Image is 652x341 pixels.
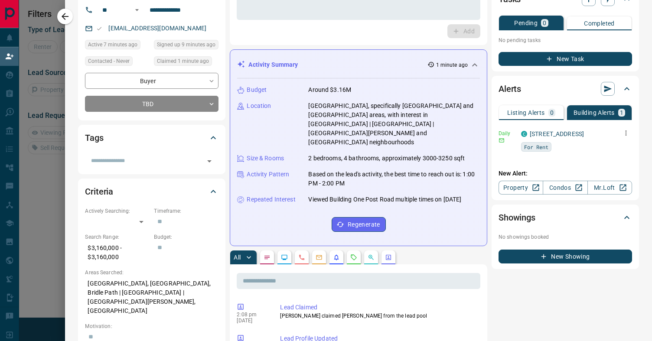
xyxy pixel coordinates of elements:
[350,254,357,261] svg: Requests
[550,110,554,116] p: 0
[308,170,480,188] p: Based on the lead's activity, the best time to reach out is: 1:00 PM - 2:00 PM
[85,276,218,318] p: [GEOGRAPHIC_DATA], [GEOGRAPHIC_DATA], Bridle Path | [GEOGRAPHIC_DATA] | [GEOGRAPHIC_DATA][PERSON_...
[587,181,632,195] a: Mr.Loft
[308,195,461,204] p: Viewed Building One Post Road multiple times on [DATE]
[521,131,527,137] div: condos.ca
[524,143,548,151] span: For Rent
[85,40,150,52] div: Sat Sep 13 2025
[514,20,538,26] p: Pending
[333,254,340,261] svg: Listing Alerts
[247,195,295,204] p: Repeated Interest
[499,52,632,66] button: New Task
[85,127,218,148] div: Tags
[85,73,218,89] div: Buyer
[237,57,480,73] div: Activity Summary1 minute ago
[154,40,218,52] div: Sat Sep 13 2025
[499,211,535,224] h2: Showings
[385,254,392,261] svg: Agent Actions
[499,181,543,195] a: Property
[620,110,623,116] p: 1
[108,25,206,32] a: [EMAIL_ADDRESS][DOMAIN_NAME]
[247,101,271,110] p: Location
[308,85,351,94] p: Around $3.16M
[332,217,386,232] button: Regenerate
[499,233,632,241] p: No showings booked
[85,181,218,202] div: Criteria
[281,254,288,261] svg: Lead Browsing Activity
[499,34,632,47] p: No pending tasks
[203,155,215,167] button: Open
[154,56,218,68] div: Sat Sep 13 2025
[157,57,209,65] span: Claimed 1 minute ago
[308,101,480,147] p: [GEOGRAPHIC_DATA], specifically [GEOGRAPHIC_DATA] and [GEOGRAPHIC_DATA] areas, with interest in [...
[248,60,298,69] p: Activity Summary
[85,233,150,241] p: Search Range:
[298,254,305,261] svg: Calls
[584,20,615,26] p: Completed
[88,57,130,65] span: Contacted - Never
[237,312,267,318] p: 2:08 pm
[280,303,477,312] p: Lead Claimed
[96,26,102,32] svg: Email Valid
[308,154,465,163] p: 2 bedrooms, 4 bathrooms, approximately 3000-3250 sqft
[154,207,218,215] p: Timeframe:
[574,110,615,116] p: Building Alerts
[530,130,584,137] a: [STREET_ADDRESS]
[499,250,632,263] button: New Showing
[85,96,218,112] div: TBD
[85,269,218,276] p: Areas Searched:
[247,85,267,94] p: Budget
[499,137,505,143] svg: Email
[499,82,521,96] h2: Alerts
[85,185,113,198] h2: Criteria
[264,254,271,261] svg: Notes
[247,154,284,163] p: Size & Rooms
[85,241,150,264] p: $3,160,000 - $3,160,000
[157,40,215,49] span: Signed up 9 minutes ago
[247,170,289,179] p: Activity Pattern
[543,181,587,195] a: Condos
[85,322,218,330] p: Motivation:
[436,61,468,69] p: 1 minute ago
[85,131,103,145] h2: Tags
[368,254,375,261] svg: Opportunities
[234,254,241,260] p: All
[237,318,267,324] p: [DATE]
[499,78,632,99] div: Alerts
[499,130,516,137] p: Daily
[88,40,137,49] span: Active 7 minutes ago
[132,5,142,15] button: Open
[507,110,545,116] p: Listing Alerts
[85,207,150,215] p: Actively Searching:
[280,312,477,320] p: [PERSON_NAME] claimed [PERSON_NAME] from the lead pool
[316,254,323,261] svg: Emails
[499,207,632,228] div: Showings
[154,233,218,241] p: Budget:
[499,169,632,178] p: New Alert:
[543,20,546,26] p: 0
